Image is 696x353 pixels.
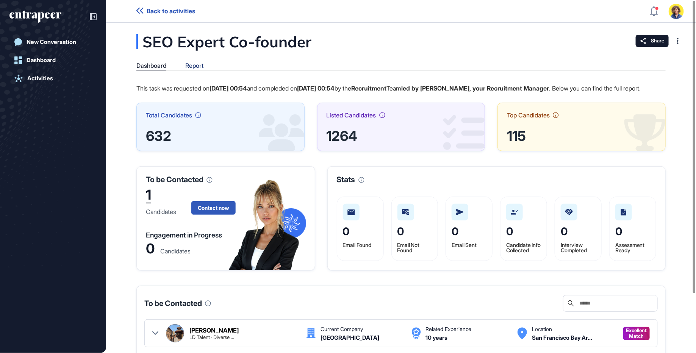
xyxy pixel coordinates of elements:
[425,335,447,341] div: 10 years
[561,225,568,238] span: 0
[532,335,592,341] div: San Francisco Bay Area United States United States
[507,112,550,118] span: Top Candidates
[198,205,229,211] span: Contact now
[565,209,573,216] img: interview-completed.2e5fb22e.svg
[561,242,587,253] span: Interview Completed
[343,225,350,238] span: 0
[343,242,371,248] span: Email Found
[452,225,458,238] span: 0
[669,4,684,19] img: user-avatar
[136,83,666,93] p: This task was requested on and compleded on by the Team . Below you can find the full report.
[626,328,647,339] span: Excellent Match
[397,225,404,238] span: 0
[189,327,239,333] div: [PERSON_NAME]
[621,209,627,216] img: assessment-ready.310c9921.svg
[191,201,236,215] button: Contact now
[321,326,363,332] div: Current Company
[146,176,203,183] span: To be Contacted
[507,130,656,142] div: 115
[511,210,518,215] img: candidate-info-collected.0d179624.svg
[146,232,222,239] div: Engagement in Progress
[146,112,192,118] span: Total Candidates
[185,62,203,69] div: Report
[452,242,477,248] span: Email Sent
[327,130,476,142] div: 1264
[506,242,541,253] span: Candidate Info Collected
[27,75,53,82] div: Activities
[9,71,97,86] a: Activities
[9,53,97,68] a: Dashboard
[425,326,471,332] div: Related Experience
[347,209,355,215] img: mail-found.beeca5f9.svg
[9,11,61,23] div: entrapeer-logo
[397,242,420,253] span: Email Not Found
[210,84,247,92] strong: [DATE] 00:54
[327,112,376,118] span: Listed Candidates
[166,325,184,342] img: Gobi Dasu
[136,62,166,69] div: Dashboard
[146,130,295,142] div: 632
[402,209,410,215] img: mail-not-found.6d6f3542.svg
[321,335,379,341] div: South Park Commons
[146,243,155,254] div: 0
[146,188,151,203] div: 1
[147,8,195,15] span: Back to activities
[532,326,552,332] div: Location
[456,209,464,215] img: mail-sent.2f0bcde8.svg
[160,248,191,254] div: Candidates
[401,84,549,92] strong: led by [PERSON_NAME], your Recruitment Manager
[615,225,622,238] span: 0
[506,225,513,238] span: 0
[189,335,234,340] div: LD Talent · Diverse Vetted Developers · Stanford CS
[27,39,76,45] div: New Conversation
[9,34,97,50] a: New Conversation
[136,34,387,49] div: SEO Expert Co-founder
[136,8,195,15] a: Back to activities
[351,84,386,92] strong: Recruitment
[337,176,355,183] span: Stats
[27,57,56,64] div: Dashboard
[297,84,335,92] strong: [DATE] 00:54
[146,209,176,215] div: Candidates
[651,38,664,44] span: Share
[144,300,202,307] span: To be Contacted
[615,242,645,253] span: Assessment Ready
